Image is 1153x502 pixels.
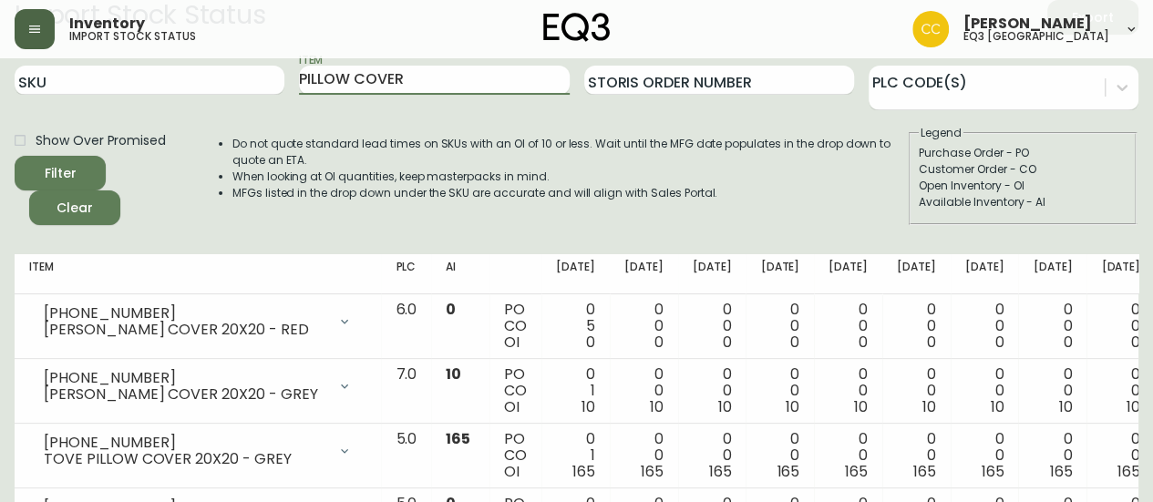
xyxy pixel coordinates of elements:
div: 0 0 [1033,366,1072,415]
span: 165 [572,461,595,482]
div: [PHONE_NUMBER] [44,370,326,386]
div: PO CO [504,302,527,351]
span: OI [504,396,520,417]
img: logo [543,13,611,42]
div: [PERSON_NAME] COVER 20X20 - RED [44,322,326,338]
span: 165 [777,461,799,482]
div: 0 0 [1101,366,1140,415]
span: 165 [1117,461,1140,482]
th: AI [431,254,489,294]
li: MFGs listed in the drop down under the SKU are accurate and will align with Sales Portal. [232,185,907,201]
span: OI [504,332,520,353]
div: 0 0 [1101,302,1140,351]
span: 0 [654,332,664,353]
button: Filter [15,156,106,190]
span: Clear [44,197,106,220]
span: 0 [722,332,731,353]
div: 0 1 [556,366,595,415]
th: Item [15,254,381,294]
span: 0 [1063,332,1072,353]
span: 10 [446,364,461,384]
li: Do not quote standard lead times on SKUs with an OI of 10 or less. Wait until the MFG date popula... [232,136,907,169]
td: 5.0 [381,424,431,488]
div: 0 0 [760,431,799,480]
div: 0 0 [897,302,936,351]
span: 0 [995,332,1004,353]
div: 0 0 [624,366,664,415]
th: PLC [381,254,431,294]
div: 0 0 [829,302,868,351]
span: 0 [586,332,595,353]
div: 0 0 [829,431,868,480]
div: 0 5 [556,302,595,351]
div: 0 0 [693,366,732,415]
div: Customer Order - CO [919,161,1127,178]
span: 10 [718,396,732,417]
th: [DATE] [814,254,882,294]
span: 10 [854,396,868,417]
div: 0 0 [693,302,732,351]
h5: eq3 [GEOGRAPHIC_DATA] [963,31,1109,42]
span: 165 [446,428,470,449]
div: 0 0 [965,302,1004,351]
div: TOVE PILLOW COVER 20X20 - GREY [44,451,326,467]
div: [PHONE_NUMBER] [44,435,326,451]
span: 10 [922,396,936,417]
span: Inventory [69,16,145,31]
span: 165 [709,461,732,482]
div: [PHONE_NUMBER] [44,305,326,322]
span: 165 [913,461,936,482]
span: 10 [650,396,664,417]
div: 0 0 [897,431,936,480]
div: 0 0 [829,366,868,415]
span: 165 [982,461,1004,482]
span: 10 [1127,396,1140,417]
h5: import stock status [69,31,196,42]
span: 0 [446,299,456,320]
legend: Legend [919,125,963,141]
div: 0 0 [897,366,936,415]
div: 0 0 [693,431,732,480]
div: [PERSON_NAME] COVER 20X20 - GREY [44,386,326,403]
div: Available Inventory - AI [919,194,1127,210]
span: 10 [582,396,595,417]
td: 6.0 [381,294,431,359]
span: [PERSON_NAME] [963,16,1092,31]
span: 165 [641,461,664,482]
div: PO CO [504,431,527,480]
span: 0 [927,332,936,353]
div: [PHONE_NUMBER][PERSON_NAME] COVER 20X20 - RED [29,302,366,342]
div: Purchase Order - PO [919,145,1127,161]
div: Open Inventory - OI [919,178,1127,194]
div: 0 0 [1101,431,1140,480]
th: [DATE] [746,254,814,294]
div: 0 0 [965,366,1004,415]
div: Filter [45,162,77,185]
th: [DATE] [951,254,1019,294]
div: 0 0 [965,431,1004,480]
th: [DATE] [1018,254,1086,294]
span: 10 [786,396,799,417]
span: 0 [1131,332,1140,353]
td: 7.0 [381,359,431,424]
span: 0 [859,332,868,353]
div: 0 0 [760,302,799,351]
th: [DATE] [678,254,746,294]
span: 10 [1058,396,1072,417]
div: 0 0 [624,431,664,480]
div: [PHONE_NUMBER]TOVE PILLOW COVER 20X20 - GREY [29,431,366,471]
span: 10 [991,396,1004,417]
li: When looking at OI quantities, keep masterpacks in mind. [232,169,907,185]
span: Show Over Promised [36,131,166,150]
th: [DATE] [541,254,610,294]
div: PO CO [504,366,527,415]
div: 0 0 [760,366,799,415]
th: [DATE] [882,254,951,294]
span: 165 [1049,461,1072,482]
div: 0 0 [1033,431,1072,480]
span: 165 [845,461,868,482]
div: [PHONE_NUMBER][PERSON_NAME] COVER 20X20 - GREY [29,366,366,406]
th: [DATE] [610,254,678,294]
img: e5ae74ce19ac3445ee91f352311dd8f4 [912,11,949,47]
div: 0 0 [1033,302,1072,351]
